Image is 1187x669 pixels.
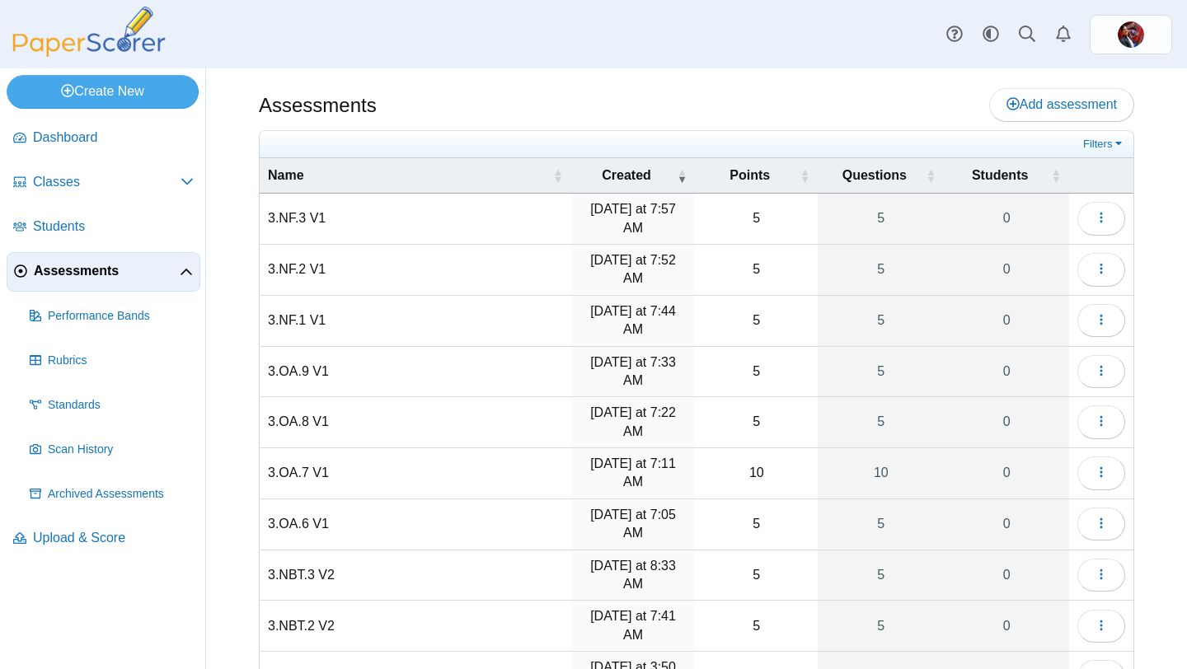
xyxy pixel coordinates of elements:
a: Standards [23,386,200,425]
span: Classes [33,173,181,191]
img: PaperScorer [7,7,171,57]
span: Scan History [48,442,194,458]
span: Created : Activate to remove sorting [677,167,687,184]
span: Greg Mullen [1118,21,1144,48]
span: Standards [48,397,194,414]
td: 5 [695,601,818,652]
span: Name [268,166,550,185]
a: 5 [818,245,944,295]
a: 0 [944,347,1069,397]
a: Add assessment [989,88,1134,121]
a: Alerts [1045,16,1081,53]
span: Archived Assessments [48,486,194,503]
td: 3.OA.7 V1 [260,448,571,499]
span: Points : Activate to sort [800,167,809,184]
a: 5 [818,347,944,397]
a: 5 [818,296,944,346]
a: 10 [818,448,944,498]
td: 3.NF.1 V1 [260,296,571,347]
a: Rubrics [23,341,200,381]
span: Name : Activate to sort [553,167,563,184]
span: Assessments [34,262,180,280]
a: Filters [1079,136,1129,152]
span: Questions : Activate to sort [926,167,936,184]
a: 0 [944,245,1069,295]
td: 5 [695,499,818,550]
a: 0 [944,448,1069,498]
td: 3.NF.3 V1 [260,194,571,245]
span: Rubrics [48,353,194,369]
time: Oct 9, 2025 at 7:22 AM [590,405,676,437]
td: 3.NBT.2 V2 [260,601,571,652]
span: Students [33,218,194,236]
span: Add assessment [1006,97,1117,111]
time: Oct 9, 2025 at 7:52 AM [590,253,676,285]
span: Questions [826,166,922,185]
a: 5 [818,499,944,550]
a: 5 [818,550,944,601]
span: Students : Activate to sort [1051,167,1061,184]
td: 3.NBT.3 V2 [260,550,571,601]
time: Oct 9, 2025 at 7:44 AM [590,304,676,336]
td: 5 [695,296,818,347]
a: 5 [818,194,944,244]
span: Performance Bands [48,308,194,325]
td: 3.OA.8 V1 [260,397,571,448]
td: 3.OA.9 V1 [260,347,571,398]
a: Students [7,208,200,247]
a: Classes [7,163,200,203]
span: Created [579,166,673,185]
time: Oct 8, 2025 at 8:33 AM [590,559,676,591]
td: 5 [695,347,818,398]
a: 0 [944,194,1069,244]
time: Oct 9, 2025 at 7:33 AM [590,355,676,387]
h1: Assessments [259,91,377,119]
img: ps.yyrSfKExD6VWH9yo [1118,21,1144,48]
td: 5 [695,550,818,601]
span: Upload & Score [33,529,194,547]
a: Dashboard [7,119,200,158]
a: ps.yyrSfKExD6VWH9yo [1090,15,1172,54]
a: 0 [944,550,1069,601]
a: Create New [7,75,199,108]
time: Oct 9, 2025 at 7:57 AM [590,202,676,234]
span: Students [952,166,1048,185]
a: Archived Assessments [23,475,200,514]
a: Scan History [23,430,200,470]
a: Upload & Score [7,519,200,559]
a: 0 [944,499,1069,550]
td: 5 [695,194,818,245]
span: Dashboard [33,129,194,147]
a: 0 [944,397,1069,447]
a: 0 [944,296,1069,346]
span: Points [703,166,796,185]
td: 5 [695,397,818,448]
a: 0 [944,601,1069,651]
a: 5 [818,601,944,651]
time: Oct 9, 2025 at 7:11 AM [590,456,676,489]
a: Assessments [7,252,200,292]
td: 3.NF.2 V1 [260,245,571,296]
td: 5 [695,245,818,296]
td: 10 [695,448,818,499]
a: 5 [818,397,944,447]
time: Oct 9, 2025 at 7:05 AM [590,508,676,540]
time: Oct 7, 2025 at 7:41 AM [590,609,676,641]
td: 3.OA.6 V1 [260,499,571,550]
a: Performance Bands [23,297,200,336]
a: PaperScorer [7,45,171,59]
